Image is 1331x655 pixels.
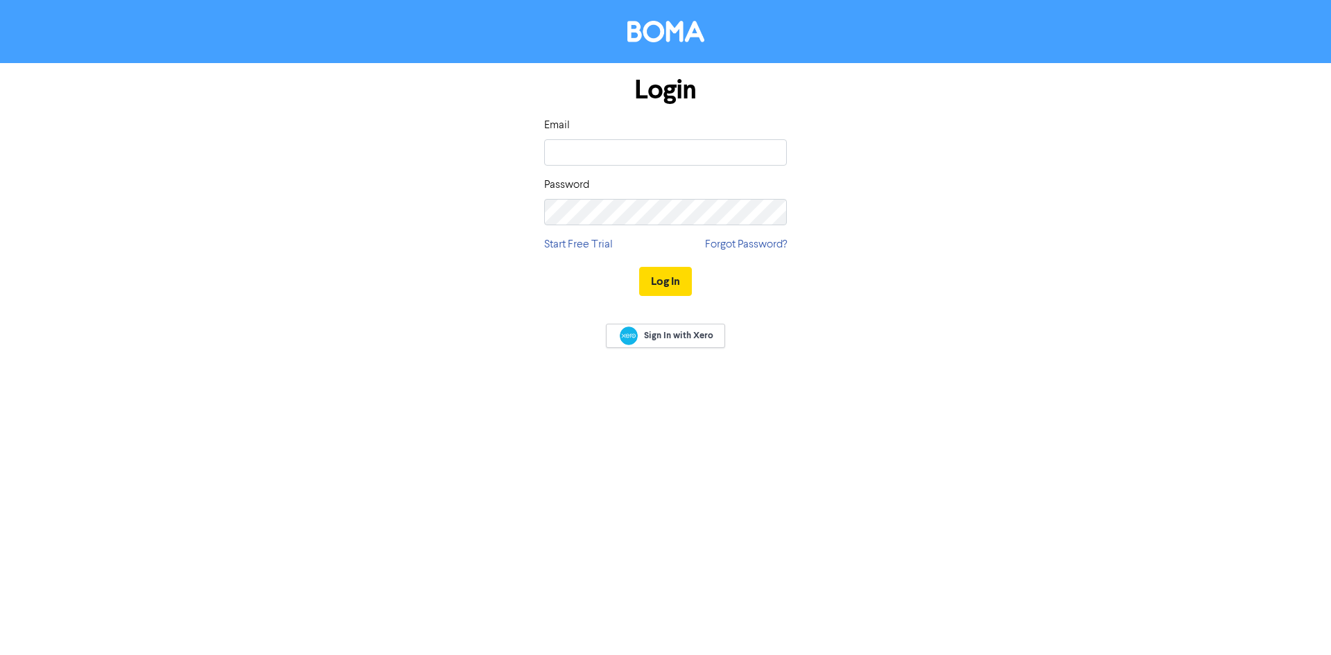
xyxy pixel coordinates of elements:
[544,236,613,253] a: Start Free Trial
[644,329,713,342] span: Sign In with Xero
[606,324,725,348] a: Sign In with Xero
[544,74,787,106] h1: Login
[544,117,570,134] label: Email
[620,326,638,345] img: Xero logo
[627,21,704,42] img: BOMA Logo
[639,267,692,296] button: Log In
[705,236,787,253] a: Forgot Password?
[544,177,589,193] label: Password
